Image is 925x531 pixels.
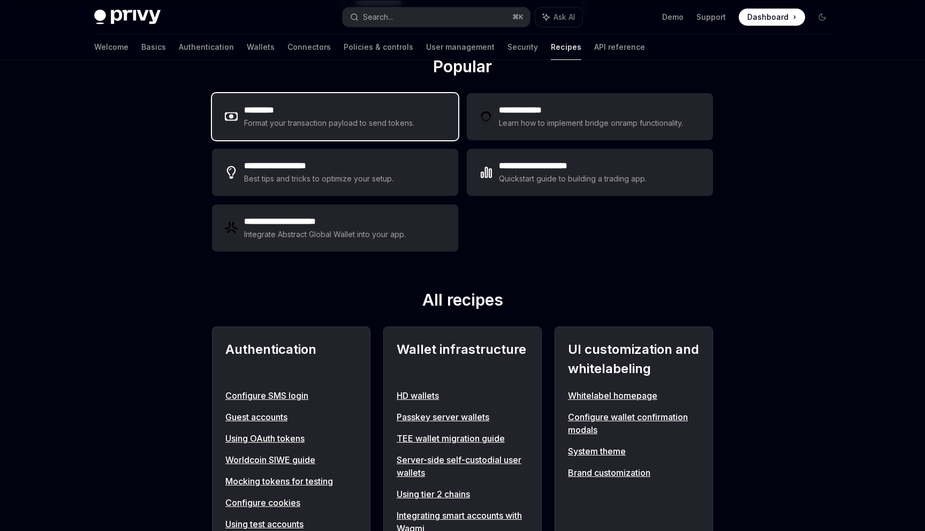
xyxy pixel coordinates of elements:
[535,7,582,27] button: Ask AI
[568,389,700,402] a: Whitelabel homepage
[397,432,528,445] a: TEE wallet migration guide
[739,9,805,26] a: Dashboard
[344,34,413,60] a: Policies & controls
[244,117,415,130] div: Format your transaction payload to send tokens.
[397,488,528,500] a: Using tier 2 chains
[568,340,700,378] h2: UI customization and whitelabeling
[814,9,831,26] button: Toggle dark mode
[397,453,528,479] a: Server-side self-custodial user wallets
[696,12,726,22] a: Support
[551,34,581,60] a: Recipes
[94,34,128,60] a: Welcome
[467,93,713,140] a: **** **** ***Learn how to implement bridge onramp functionality.
[141,34,166,60] a: Basics
[225,432,357,445] a: Using OAuth tokens
[426,34,495,60] a: User management
[747,12,788,22] span: Dashboard
[397,411,528,423] a: Passkey server wallets
[225,411,357,423] a: Guest accounts
[212,290,713,314] h2: All recipes
[225,496,357,509] a: Configure cookies
[247,34,275,60] a: Wallets
[287,34,331,60] a: Connectors
[397,389,528,402] a: HD wallets
[662,12,684,22] a: Demo
[212,93,458,140] a: **** ****Format your transaction payload to send tokens.
[225,475,357,488] a: Mocking tokens for testing
[212,57,713,80] h2: Popular
[397,340,528,378] h2: Wallet infrastructure
[568,411,700,436] a: Configure wallet confirmation modals
[507,34,538,60] a: Security
[225,389,357,402] a: Configure SMS login
[225,518,357,530] a: Using test accounts
[568,445,700,458] a: System theme
[343,7,530,27] button: Search...⌘K
[179,34,234,60] a: Authentication
[94,10,161,25] img: dark logo
[244,228,407,241] div: Integrate Abstract Global Wallet into your app.
[499,172,647,185] div: Quickstart guide to building a trading app.
[499,117,686,130] div: Learn how to implement bridge onramp functionality.
[512,13,524,21] span: ⌘ K
[554,12,575,22] span: Ask AI
[363,11,393,24] div: Search...
[244,172,395,185] div: Best tips and tricks to optimize your setup.
[594,34,645,60] a: API reference
[568,466,700,479] a: Brand customization
[225,340,357,378] h2: Authentication
[225,453,357,466] a: Worldcoin SIWE guide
